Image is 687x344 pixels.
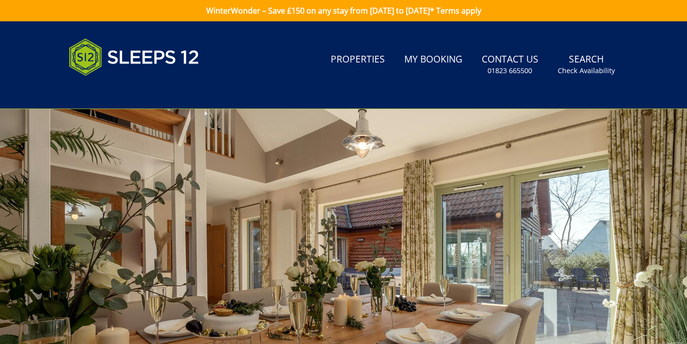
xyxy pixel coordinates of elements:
[327,49,389,71] a: Properties
[558,66,615,76] small: Check Availability
[554,49,619,80] a: SearchCheck Availability
[478,49,542,80] a: Contact Us01823 665500
[64,87,166,95] iframe: Customer reviews powered by Trustpilot
[400,49,466,71] a: My Booking
[488,66,532,76] small: 01823 665500
[69,33,199,81] img: Sleeps 12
